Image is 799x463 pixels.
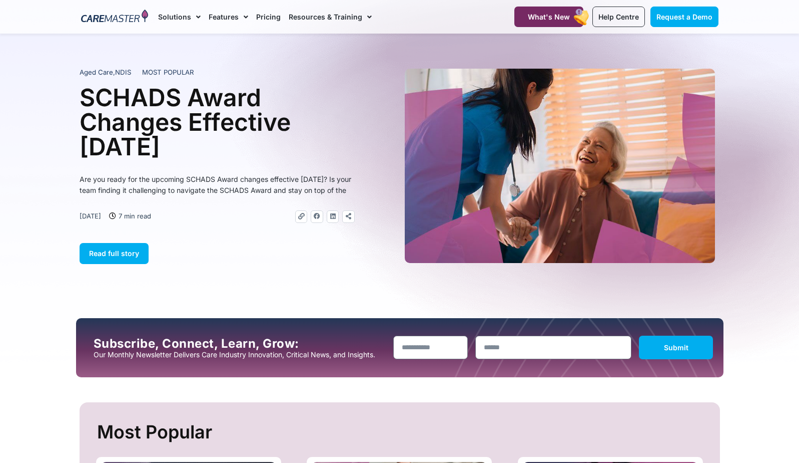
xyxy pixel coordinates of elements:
time: [DATE] [80,212,101,220]
span: What's New [528,13,570,21]
a: Read full story [80,243,149,264]
span: NDIS [115,68,131,76]
span: MOST POPULAR [142,68,194,78]
span: Help Centre [598,13,639,21]
span: Aged Care [80,68,113,76]
img: A heartwarming moment where a support worker in a blue uniform, with a stethoscope draped over he... [405,69,715,263]
span: Read full story [89,249,139,258]
img: CareMaster Logo [81,10,149,25]
button: Submit [639,336,713,359]
a: Help Centre [592,7,645,27]
h1: SCHADS Award Changes Effective [DATE] [80,85,355,159]
span: , [80,68,131,76]
a: Request a Demo [650,7,718,27]
span: 7 min read [116,210,151,221]
span: Request a Demo [656,13,712,21]
h2: Subscribe, Connect, Learn, Grow: [94,337,386,351]
h2: Most Popular [97,417,705,447]
p: Are you ready for the upcoming SCHADS Award changes effective [DATE]? Is your team finding it cha... [80,174,355,196]
a: What's New [514,7,583,27]
span: Submit [664,343,688,352]
p: Our Monthly Newsletter Delivers Care Industry Innovation, Critical News, and Insights. [94,351,386,359]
